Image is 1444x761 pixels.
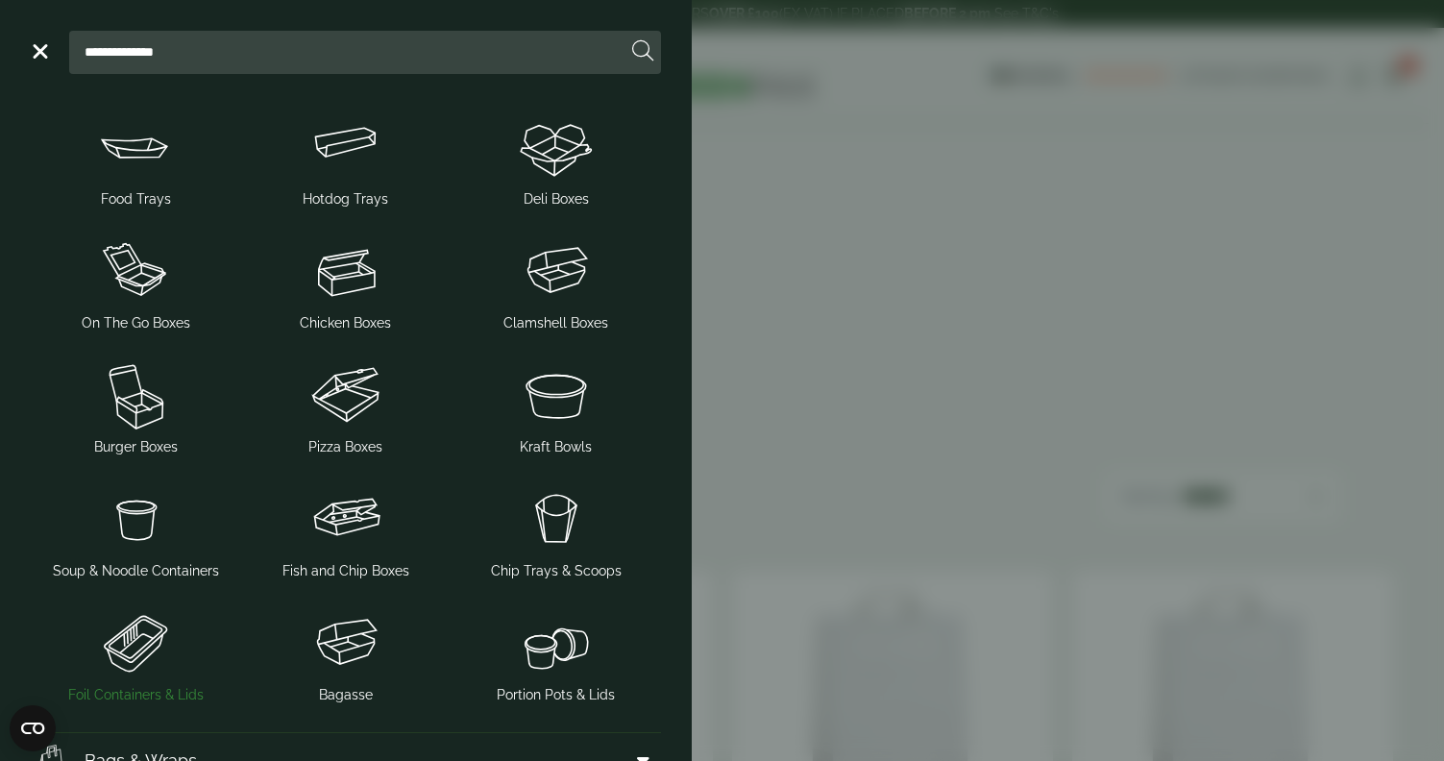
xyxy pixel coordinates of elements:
a: Bagasse [249,601,444,709]
img: SoupNoodle_container.svg [38,480,233,557]
img: Deli_box.svg [458,109,653,185]
img: PortionPots.svg [458,604,653,681]
a: Fish and Chip Boxes [249,477,444,585]
span: Food Trays [101,189,171,209]
img: OnTheGo_boxes.svg [38,233,233,309]
button: Open CMP widget [10,705,56,751]
img: Clamshell_box.svg [249,604,444,681]
span: Clamshell Boxes [503,313,608,333]
a: Clamshell Boxes [458,229,653,337]
span: Deli Boxes [524,189,589,209]
span: Pizza Boxes [308,437,382,457]
a: Food Trays [38,105,233,213]
img: SoupNsalad_bowls.svg [458,356,653,433]
a: Chip Trays & Scoops [458,477,653,585]
span: Bagasse [319,685,373,705]
img: Chicken_box-1.svg [249,233,444,309]
span: Hotdog Trays [303,189,388,209]
span: Kraft Bowls [520,437,592,457]
img: FishNchip_box.svg [249,480,444,557]
span: Soup & Noodle Containers [53,561,219,581]
img: Chip_tray.svg [458,480,653,557]
a: Portion Pots & Lids [458,601,653,709]
span: Chicken Boxes [300,313,391,333]
span: On The Go Boxes [82,313,190,333]
img: Hotdog_tray.svg [249,109,444,185]
span: Burger Boxes [94,437,178,457]
a: Foil Containers & Lids [38,601,233,709]
img: Burger_box.svg [38,356,233,433]
a: Pizza Boxes [249,353,444,461]
a: Deli Boxes [458,105,653,213]
img: Pizza_boxes.svg [249,356,444,433]
img: Food_tray.svg [38,109,233,185]
a: Burger Boxes [38,353,233,461]
a: Soup & Noodle Containers [38,477,233,585]
span: Foil Containers & Lids [68,685,204,705]
a: Chicken Boxes [249,229,444,337]
a: Hotdog Trays [249,105,444,213]
span: Fish and Chip Boxes [282,561,409,581]
span: Chip Trays & Scoops [491,561,622,581]
img: Clamshell_box.svg [458,233,653,309]
a: On The Go Boxes [38,229,233,337]
img: Foil_container.svg [38,604,233,681]
a: Kraft Bowls [458,353,653,461]
span: Portion Pots & Lids [497,685,615,705]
